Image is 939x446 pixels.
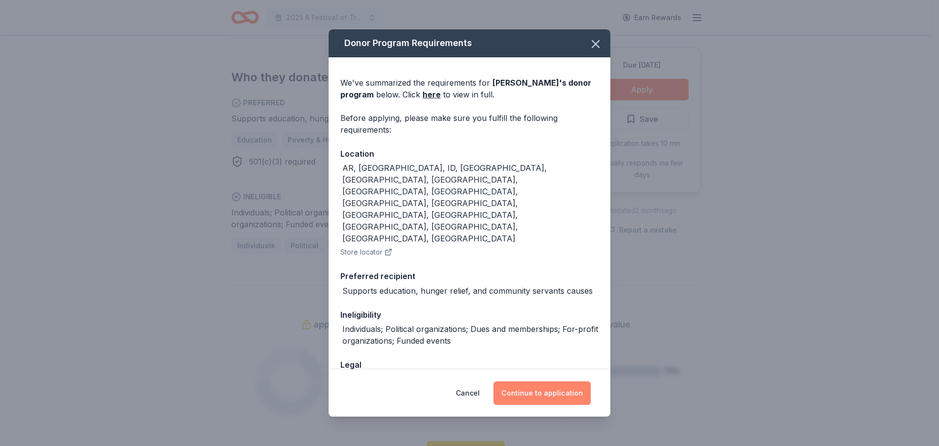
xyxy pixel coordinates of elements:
[340,112,599,136] div: Before applying, please make sure you fulfill the following requirements:
[340,308,599,321] div: Ineligibility
[342,285,593,297] div: Supports education, hunger relief, and community servants causes
[329,29,610,57] div: Donor Program Requirements
[493,381,591,405] button: Continue to application
[423,89,441,100] a: here
[342,162,599,244] div: AR, [GEOGRAPHIC_DATA], ID, [GEOGRAPHIC_DATA], [GEOGRAPHIC_DATA], [GEOGRAPHIC_DATA], [GEOGRAPHIC_D...
[340,358,599,371] div: Legal
[340,270,599,282] div: Preferred recipient
[340,147,599,160] div: Location
[340,77,599,100] div: We've summarized the requirements for below. Click to view in full.
[342,323,599,347] div: Individuals; Political organizations; Dues and memberships; For-profit organizations; Funded events
[456,381,480,405] button: Cancel
[340,246,392,258] button: Store locator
